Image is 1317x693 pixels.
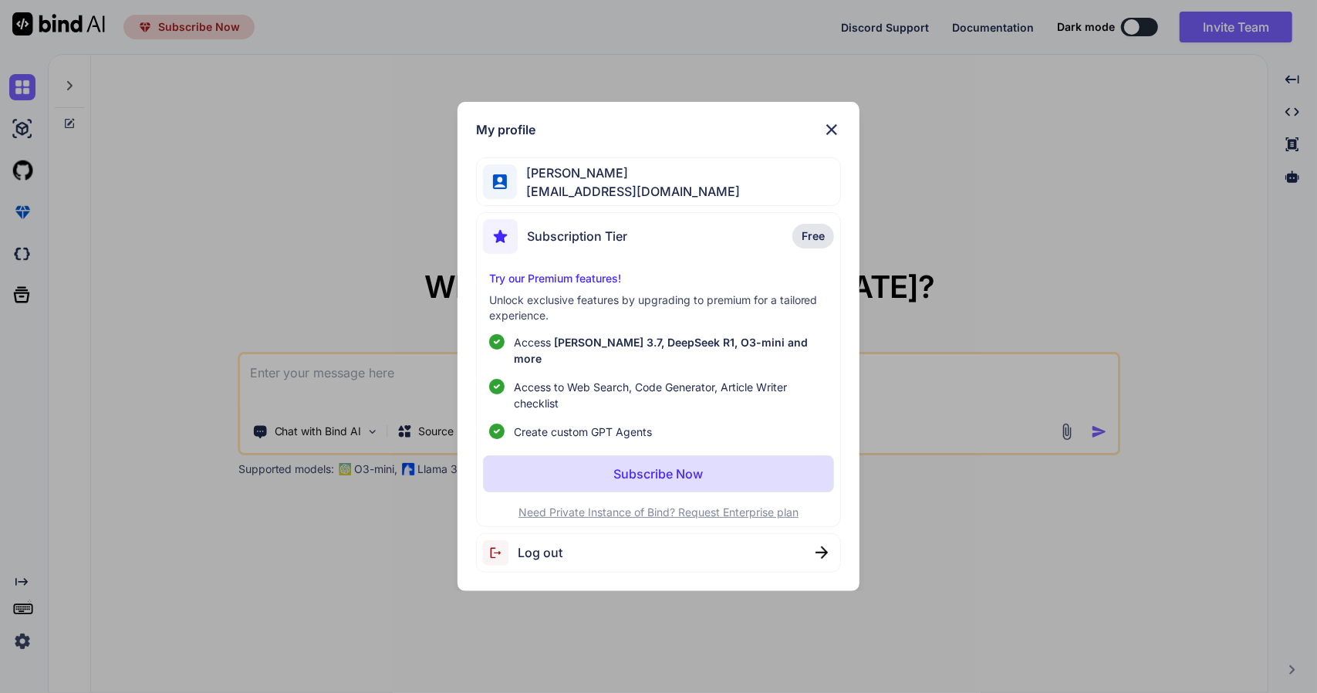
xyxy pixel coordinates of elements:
img: close [822,120,841,139]
span: [EMAIL_ADDRESS][DOMAIN_NAME] [517,182,740,201]
img: checklist [489,379,505,394]
p: Try our Premium features! [489,271,829,286]
img: checklist [489,424,505,439]
img: logout [483,540,518,566]
span: [PERSON_NAME] [517,164,740,182]
span: Access to Web Search, Code Generator, Article Writer checklist [514,379,829,411]
p: Unlock exclusive features by upgrading to premium for a tailored experience. [489,292,829,323]
img: profile [493,174,508,189]
span: Create custom GPT Agents [514,424,652,440]
span: Log out [518,543,562,562]
img: close [816,546,828,559]
img: subscription [483,219,518,254]
span: [PERSON_NAME] 3.7, DeepSeek R1, O3-mini and more [514,336,808,365]
span: Subscription Tier [527,227,627,245]
p: Access [514,334,829,367]
button: Subscribe Now [483,455,835,492]
p: Subscribe Now [613,465,703,483]
img: checklist [489,334,505,350]
h1: My profile [476,120,535,139]
p: Need Private Instance of Bind? Request Enterprise plan [483,505,835,520]
span: Free [802,228,825,244]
